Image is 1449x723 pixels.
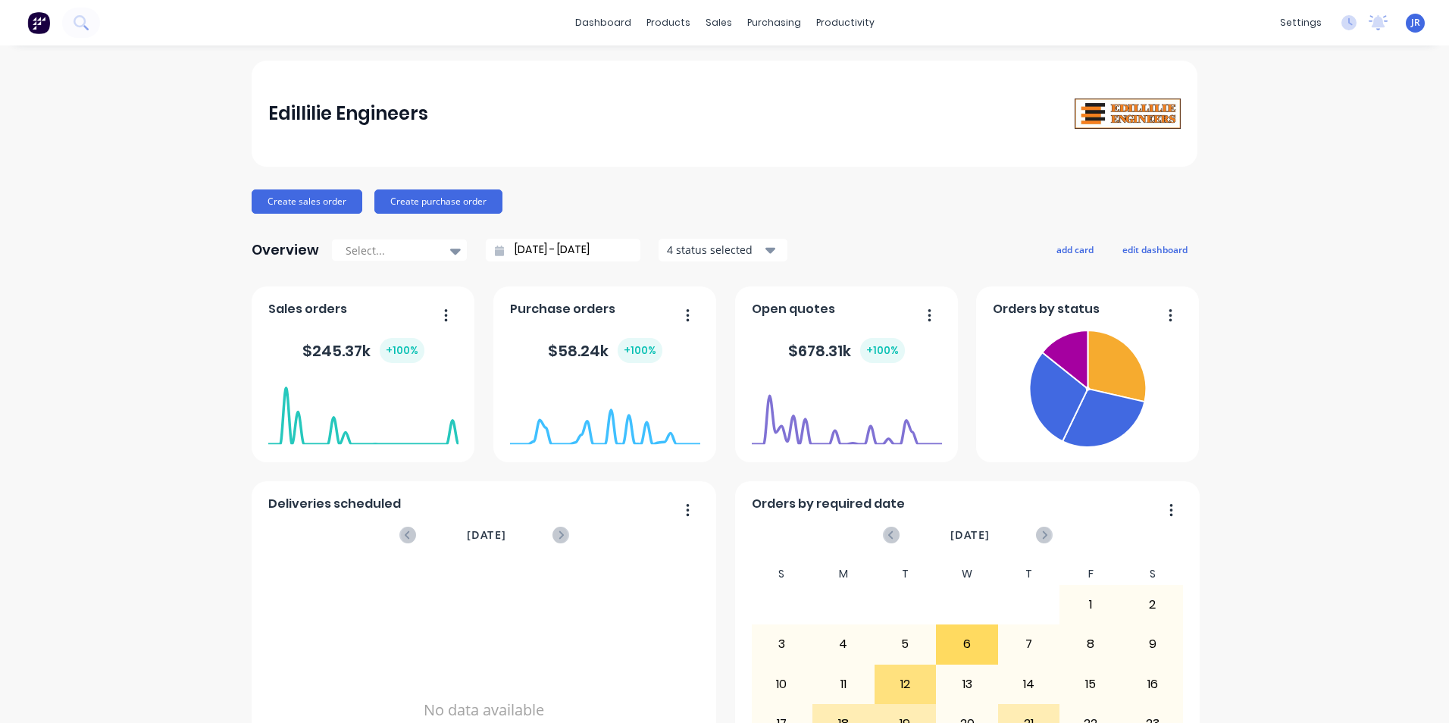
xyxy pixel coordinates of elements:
[809,11,882,34] div: productivity
[1060,665,1121,703] div: 15
[875,563,937,585] div: T
[510,300,615,318] span: Purchase orders
[467,527,506,543] span: [DATE]
[875,625,936,663] div: 5
[1060,625,1121,663] div: 8
[999,625,1059,663] div: 7
[1272,11,1329,34] div: settings
[812,563,875,585] div: M
[252,189,362,214] button: Create sales order
[618,338,662,363] div: + 100 %
[374,189,502,214] button: Create purchase order
[1411,16,1420,30] span: JR
[752,495,905,513] span: Orders by required date
[568,11,639,34] a: dashboard
[27,11,50,34] img: Factory
[1047,239,1103,259] button: add card
[813,665,874,703] div: 11
[936,563,998,585] div: W
[788,338,905,363] div: $ 678.31k
[1122,563,1184,585] div: S
[740,11,809,34] div: purchasing
[998,563,1060,585] div: T
[860,338,905,363] div: + 100 %
[1060,586,1121,624] div: 1
[1122,665,1183,703] div: 16
[993,300,1100,318] span: Orders by status
[698,11,740,34] div: sales
[950,527,990,543] span: [DATE]
[659,239,787,261] button: 4 status selected
[1122,625,1183,663] div: 9
[937,625,997,663] div: 6
[268,300,347,318] span: Sales orders
[752,300,835,318] span: Open quotes
[252,235,319,265] div: Overview
[1113,239,1197,259] button: edit dashboard
[667,242,762,258] div: 4 status selected
[937,665,997,703] div: 13
[1075,99,1181,130] img: Edillilie Engineers
[302,338,424,363] div: $ 245.37k
[813,625,874,663] div: 4
[639,11,698,34] div: products
[1059,563,1122,585] div: F
[752,625,812,663] div: 3
[268,99,428,129] div: Edillilie Engineers
[548,338,662,363] div: $ 58.24k
[999,665,1059,703] div: 14
[752,665,812,703] div: 10
[380,338,424,363] div: + 100 %
[875,665,936,703] div: 12
[1122,586,1183,624] div: 2
[751,563,813,585] div: S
